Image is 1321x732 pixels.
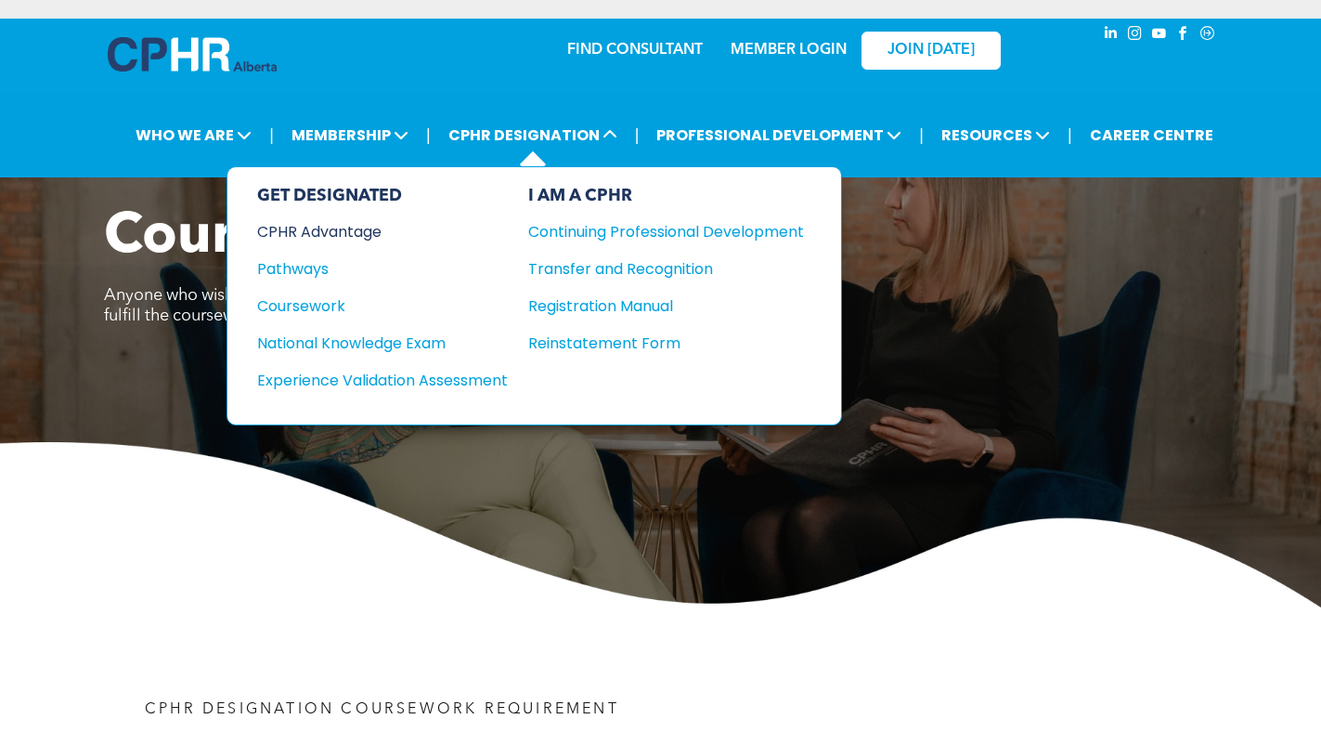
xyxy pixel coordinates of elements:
[286,118,414,152] span: MEMBERSHIP
[936,118,1056,152] span: RESOURCES
[528,332,804,355] a: Reinstatement Form
[651,118,907,152] span: PROFESSIONAL DEVELOPMENT
[861,32,1001,70] a: JOIN [DATE]
[426,116,431,154] li: |
[257,332,508,355] a: National Knowledge Exam
[104,287,629,324] span: Anyone who wishes to write the National Knowledge Exam (NKE) must fulfill the coursework requirem...
[919,116,924,154] li: |
[887,42,975,59] span: JOIN [DATE]
[257,369,508,392] a: Experience Validation Assessment
[528,294,804,318] a: Registration Manual
[104,210,433,266] span: Coursework
[1173,23,1194,48] a: facebook
[528,220,776,243] div: Continuing Professional Development
[528,257,776,281] div: Transfer and Recognition
[1125,23,1146,48] a: instagram
[257,369,483,392] div: Experience Validation Assessment
[257,186,508,206] div: GET DESIGNATED
[257,294,483,318] div: Coursework
[528,332,776,355] div: Reinstatement Form
[528,294,776,318] div: Registration Manual
[257,257,483,281] div: Pathways
[257,257,508,281] a: Pathways
[257,332,483,355] div: National Knowledge Exam
[108,37,277,72] img: A blue and white logo for cp alberta
[257,220,508,243] a: CPHR Advantage
[130,118,257,152] span: WHO WE ARE
[567,43,703,58] a: FIND CONSULTANT
[257,294,508,318] a: Coursework
[528,257,804,281] a: Transfer and Recognition
[257,220,483,243] div: CPHR Advantage
[731,43,847,58] a: MEMBER LOGIN
[1198,23,1218,48] a: Social network
[145,702,619,717] span: CPHR DESIGNATION COURSEWORK REQUIREMENT
[1084,118,1219,152] a: CAREER CENTRE
[528,186,804,206] div: I AM A CPHR
[635,116,640,154] li: |
[528,220,804,243] a: Continuing Professional Development
[1149,23,1170,48] a: youtube
[443,118,623,152] span: CPHR DESIGNATION
[1101,23,1121,48] a: linkedin
[1068,116,1072,154] li: |
[269,116,274,154] li: |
